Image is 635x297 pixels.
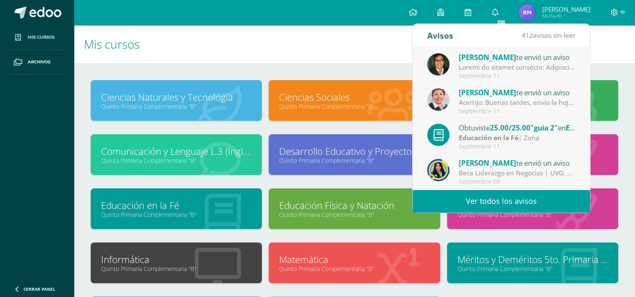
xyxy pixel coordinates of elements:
div: te envió un aviso [459,87,575,98]
a: Matemática [279,253,429,266]
span: [PERSON_NAME] [459,88,516,97]
div: Retiro de primera comunion: Estimados padres, madres o encargados: Les recordamos que el día de m... [459,63,575,72]
span: Mis cursos [28,34,55,41]
div: | Zona [459,133,575,143]
a: Desarrollo Educativo y Proyecto de Vida [279,145,429,158]
img: a716537da73df17c4388f15bc20f8998.png [519,4,536,21]
a: Quinto Primaria Complementaria "B" [101,156,251,164]
div: Acertijo: Buenas tardes, envío la hoja con el ejercicio de pensamiento lógico que deben trabajar,... [459,98,575,107]
span: Archivos [28,59,50,65]
strong: Educación en la Fé [459,133,518,142]
span: avisos sin leer [522,31,575,40]
a: Ciencias Sociales [279,91,429,104]
span: Mi Perfil [542,13,590,20]
img: 08e00a7f0eb7830fd2468c6dcb3aac58.png [427,89,449,111]
img: 941e3438b01450ad37795ac5485d303e.png [427,53,449,76]
a: Quinto Primaria Complementaria "B" [279,265,429,273]
a: Quinto Primaria Complementaria "B" [101,102,251,110]
a: Informática [101,253,251,266]
div: Septiembre 09 [459,178,575,185]
a: Méritos y Deméritos 5to. Primaria ¨B¨ [457,253,608,266]
a: Quinto Primaria Complementaria "B" [279,211,429,219]
a: Quinto Primaria Complementaria "B" [457,211,608,219]
div: Obtuviste en [459,122,575,133]
span: 25.00/25.00 [490,123,530,133]
span: Mis cursos [84,36,140,52]
div: Septiembre 11 [459,108,575,115]
a: Archivos [7,50,67,75]
span: [PERSON_NAME] [542,5,590,13]
a: Quinto Primaria Complementaria "B" [101,265,251,273]
a: Quinto Primaria Complementaria "B" [101,211,251,219]
span: "guia 2" [530,123,558,133]
a: Ver todos los avisos [413,190,590,213]
a: Mis cursos [7,25,67,50]
span: [PERSON_NAME] [459,158,516,168]
div: Septiembre 11 [459,143,575,150]
img: 9385da7c0ece523bc67fca2554c96817.png [427,159,449,181]
span: Cerrar panel [24,286,55,292]
div: Beca Liderazgo en Negocios | UVG: Gusto en saludarlos chicos, que estén brillando en su práctica.... [459,168,575,178]
span: [PERSON_NAME] [459,52,516,62]
span: 412 [522,31,533,40]
div: Septiembre 11 [459,73,575,80]
a: Educación Física y Natación [279,199,429,212]
a: Ciencias Naturales y Tecnología [101,91,251,104]
a: Comunicación y Lenguaje L.3 (Inglés y Laboratorio) [101,145,251,158]
span: Educación en la Fé [566,123,630,133]
a: Quinto Primaria Complementaria "B" [279,102,429,110]
div: te envió un aviso [459,157,575,168]
div: Avisos [427,24,453,47]
a: Quinto Primaria Complementaria "B" [457,265,608,273]
div: te envió un aviso [459,52,575,63]
a: Educación en la Fé [101,199,251,212]
a: Quinto Primaria Complementaria "B" [279,156,429,164]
